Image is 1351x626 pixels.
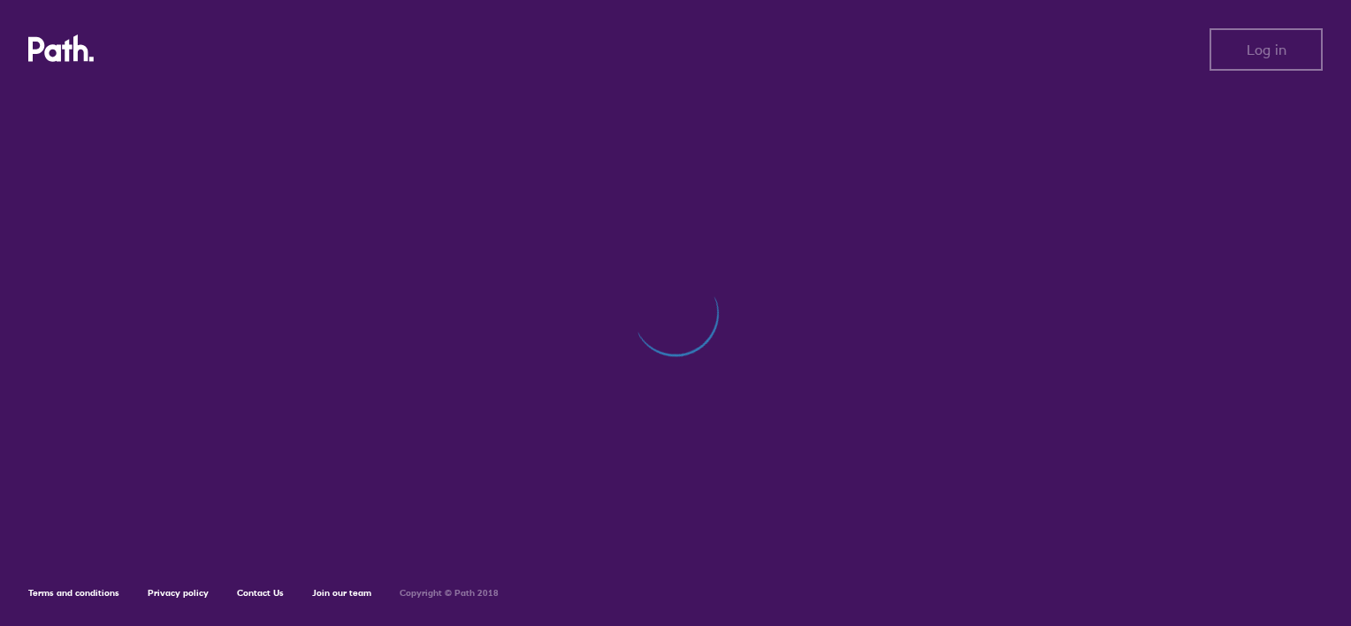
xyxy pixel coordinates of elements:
[400,588,499,599] h6: Copyright © Path 2018
[148,587,209,599] a: Privacy policy
[1210,28,1323,71] button: Log in
[237,587,284,599] a: Contact Us
[28,587,119,599] a: Terms and conditions
[1247,42,1286,57] span: Log in
[312,587,371,599] a: Join our team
